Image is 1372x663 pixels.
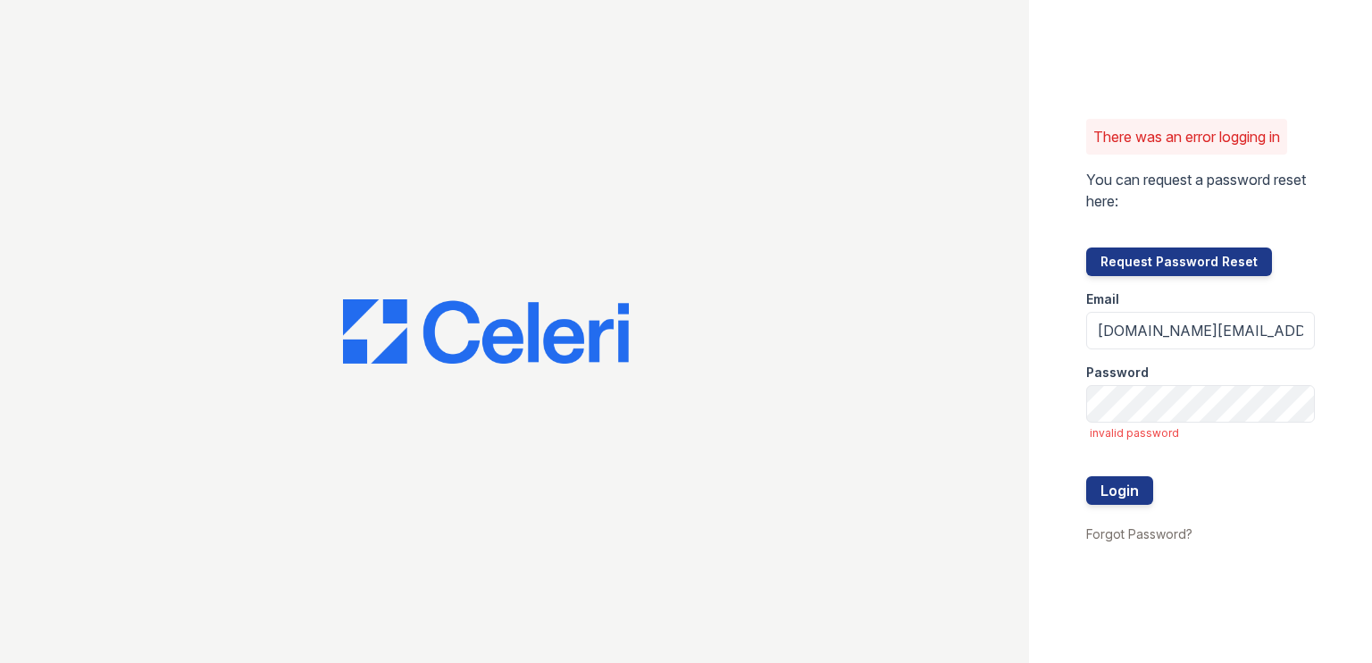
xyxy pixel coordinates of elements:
span: invalid password [1090,426,1315,441]
p: You can request a password reset here: [1086,169,1315,212]
label: Email [1086,290,1119,308]
img: CE_Logo_Blue-a8612792a0a2168367f1c8372b55b34899dd931a85d93a1a3d3e32e68fde9ad4.png [343,299,629,364]
button: Request Password Reset [1086,248,1272,276]
a: Forgot Password? [1086,526,1192,541]
label: Password [1086,364,1149,382]
button: Login [1086,476,1153,505]
p: There was an error logging in [1093,126,1280,147]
